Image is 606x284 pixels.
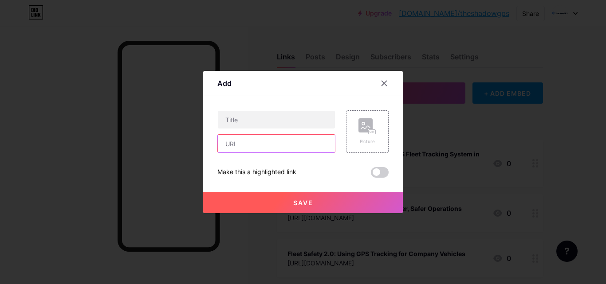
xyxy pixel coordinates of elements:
div: Picture [358,138,376,145]
div: Make this a highlighted link [217,167,296,178]
button: Save [203,192,403,213]
input: URL [218,135,335,152]
div: Add [217,78,232,89]
input: Title [218,111,335,128]
span: Save [293,199,313,206]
